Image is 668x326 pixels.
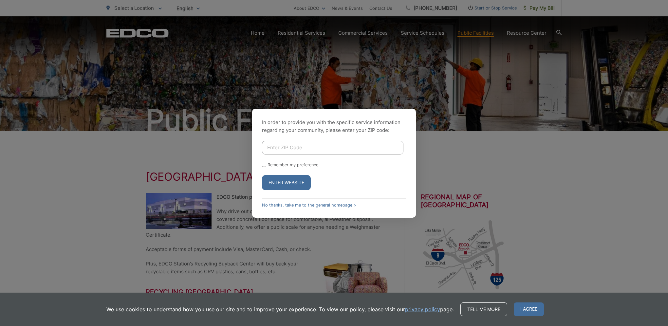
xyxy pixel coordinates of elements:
[262,175,311,190] button: Enter Website
[405,305,440,313] a: privacy policy
[268,162,318,167] label: Remember my preference
[106,305,454,313] p: We use cookies to understand how you use our site and to improve your experience. To view our pol...
[460,302,507,316] a: Tell me more
[262,118,406,134] p: In order to provide you with the specific service information regarding your community, please en...
[514,302,544,316] span: I agree
[262,141,403,154] input: Enter ZIP Code
[262,203,356,208] a: No thanks, take me to the general homepage >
